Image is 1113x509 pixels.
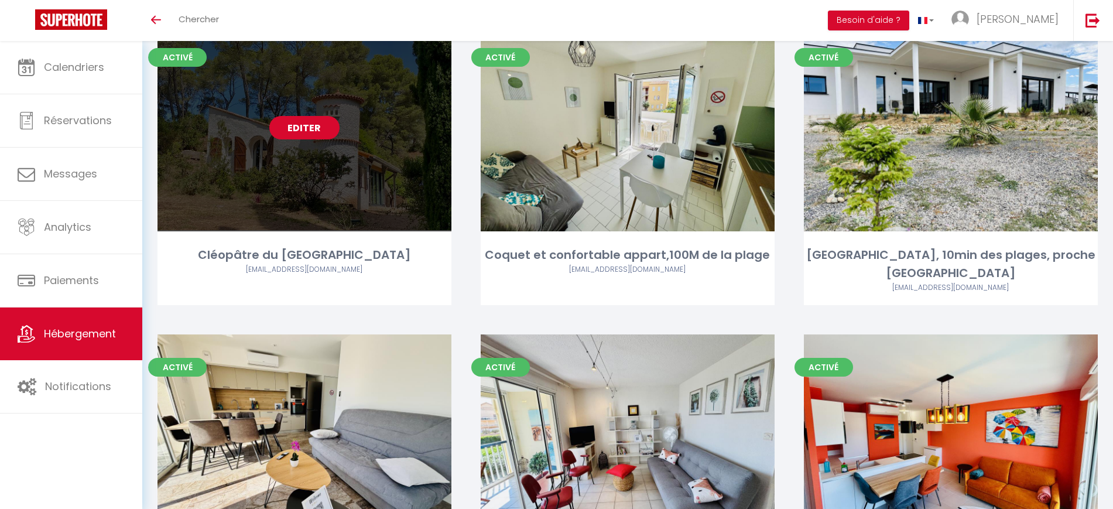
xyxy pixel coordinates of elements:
[44,220,91,234] span: Analytics
[148,48,207,67] span: Activé
[481,264,775,275] div: Airbnb
[794,48,853,67] span: Activé
[179,13,219,25] span: Chercher
[828,11,909,30] button: Besoin d'aide ?
[804,246,1098,283] div: [GEOGRAPHIC_DATA], 10min des plages, proche [GEOGRAPHIC_DATA]
[9,5,44,40] button: Ouvrir le widget de chat LiveChat
[44,326,116,341] span: Hébergement
[45,379,111,394] span: Notifications
[35,9,107,30] img: Super Booking
[44,166,97,181] span: Messages
[471,48,530,67] span: Activé
[804,282,1098,293] div: Airbnb
[794,358,853,377] span: Activé
[44,60,104,74] span: Calendriers
[977,12,1059,26] span: [PERSON_NAME]
[157,264,451,275] div: Airbnb
[157,246,451,264] div: Cléopâtre du [GEOGRAPHIC_DATA]
[481,246,775,264] div: Coquet et confortable appart,100M de la plage
[471,358,530,377] span: Activé
[269,116,340,139] a: Editer
[44,273,99,288] span: Paiements
[1085,13,1100,28] img: logout
[951,11,969,28] img: ...
[148,358,207,377] span: Activé
[44,113,112,128] span: Réservations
